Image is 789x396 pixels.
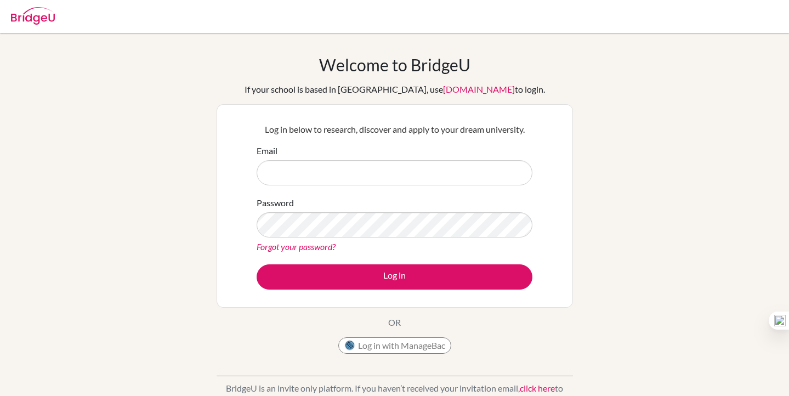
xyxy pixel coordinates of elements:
[257,264,532,290] button: Log in
[443,84,515,94] a: [DOMAIN_NAME]
[520,383,555,393] a: click here
[257,123,532,136] p: Log in below to research, discover and apply to your dream university.
[245,83,545,96] div: If your school is based in [GEOGRAPHIC_DATA], use to login.
[338,337,451,354] button: Log in with ManageBac
[774,315,786,326] img: one_i.png
[257,144,277,157] label: Email
[257,241,336,252] a: Forgot your password?
[319,55,470,75] h1: Welcome to BridgeU
[388,316,401,329] p: OR
[257,196,294,210] label: Password
[11,7,55,25] img: Bridge-U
